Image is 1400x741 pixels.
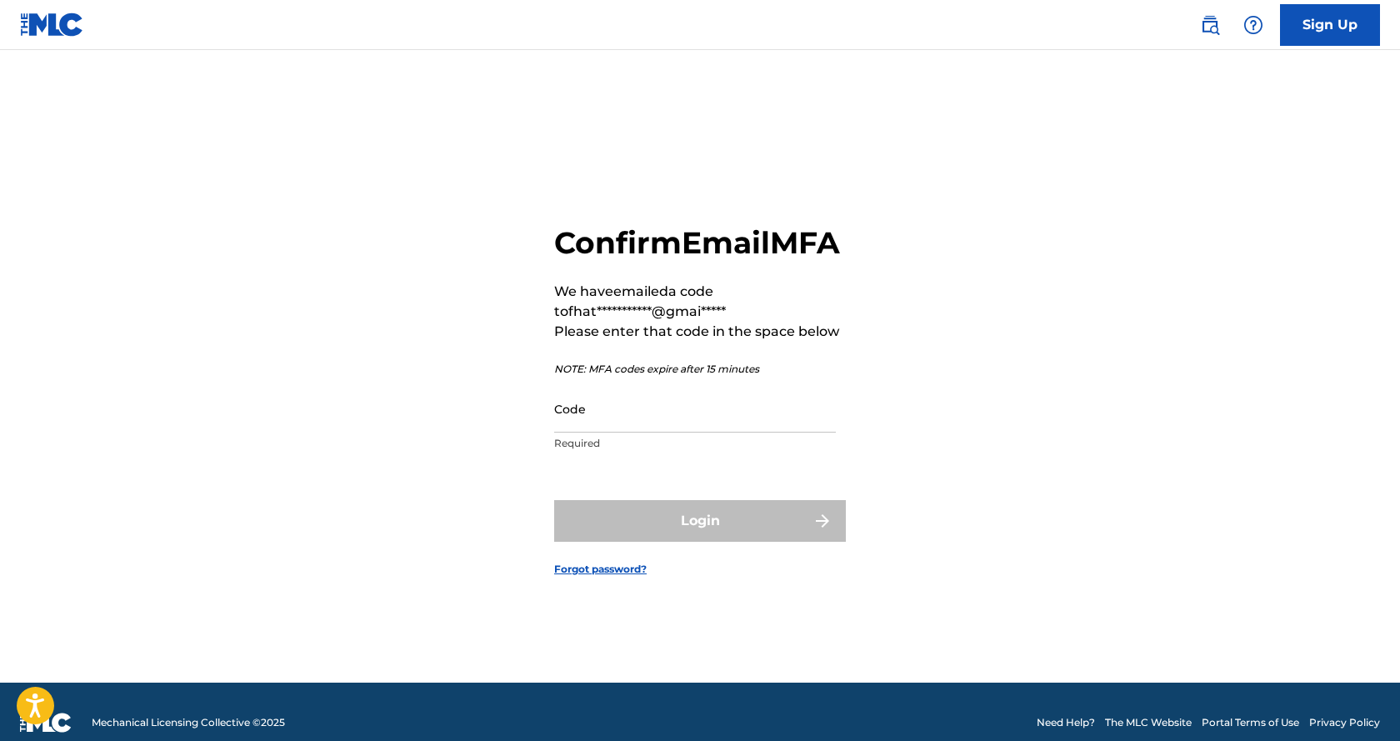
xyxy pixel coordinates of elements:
div: Help [1237,8,1270,42]
img: search [1200,15,1220,35]
a: Privacy Policy [1309,715,1380,730]
p: Required [554,436,836,451]
a: The MLC Website [1105,715,1192,730]
a: Forgot password? [554,562,647,577]
a: Portal Terms of Use [1202,715,1299,730]
img: help [1243,15,1263,35]
a: Public Search [1193,8,1227,42]
p: NOTE: MFA codes expire after 15 minutes [554,362,846,377]
a: Need Help? [1037,715,1095,730]
img: MLC Logo [20,13,84,37]
span: Mechanical Licensing Collective © 2025 [92,715,285,730]
p: Please enter that code in the space below [554,322,846,342]
a: Sign Up [1280,4,1380,46]
img: logo [20,713,72,733]
h2: Confirm Email MFA [554,224,846,262]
